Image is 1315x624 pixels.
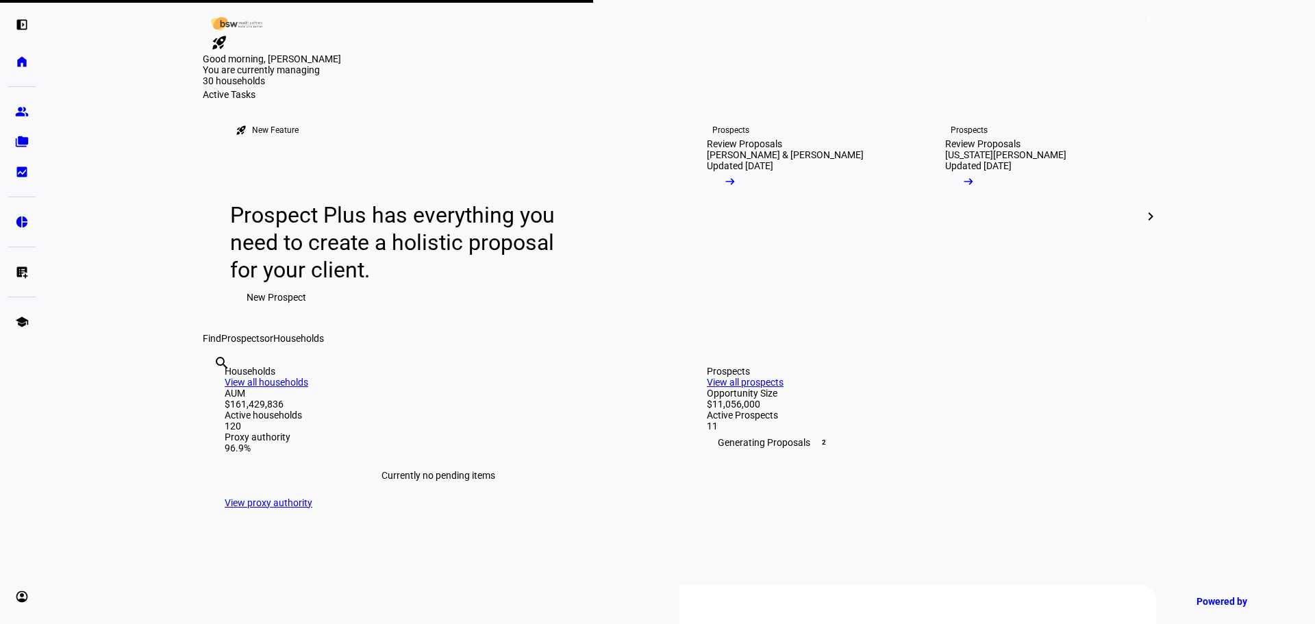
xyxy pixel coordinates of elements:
[203,75,340,89] div: 30 households
[203,53,1156,64] div: Good morning, [PERSON_NAME]
[707,410,1134,421] div: Active Prospects
[15,315,29,329] eth-mat-symbol: school
[8,128,36,155] a: folder_copy
[951,125,988,136] div: Prospects
[225,497,312,508] a: View proxy authority
[247,284,306,311] span: New Prospect
[15,165,29,179] eth-mat-symbol: bid_landscape
[15,55,29,68] eth-mat-symbol: home
[225,388,652,399] div: AUM
[221,333,264,344] span: Prospects
[945,160,1012,171] div: Updated [DATE]
[685,100,912,333] a: ProspectsReview Proposals[PERSON_NAME] & [PERSON_NAME]Updated [DATE]
[8,158,36,186] a: bid_landscape
[923,100,1151,333] a: ProspectsReview Proposals[US_STATE][PERSON_NAME]Updated [DATE]
[707,421,1134,432] div: 11
[8,98,36,125] a: group
[707,149,864,160] div: [PERSON_NAME] & [PERSON_NAME]
[203,64,320,75] span: You are currently managing
[225,377,308,388] a: View all households
[15,135,29,149] eth-mat-symbol: folder_copy
[225,366,652,377] div: Households
[1143,14,1154,25] span: 5
[225,453,652,497] div: Currently no pending items
[818,437,829,448] span: 2
[723,175,737,188] mat-icon: arrow_right_alt
[707,399,1134,410] div: $11,056,000
[214,373,216,390] input: Enter name of prospect or household
[211,34,227,51] mat-icon: rocket_launch
[225,432,652,442] div: Proxy authority
[15,265,29,279] eth-mat-symbol: list_alt_add
[945,149,1066,160] div: [US_STATE][PERSON_NAME]
[230,284,323,311] button: New Prospect
[225,421,652,432] div: 120
[203,89,1156,100] div: Active Tasks
[230,201,568,284] div: Prospect Plus has everything you need to create a holistic proposal for your client.
[1190,588,1294,614] a: Powered by
[214,355,230,371] mat-icon: search
[707,138,782,149] div: Review Proposals
[203,333,1156,344] div: Find or
[712,125,749,136] div: Prospects
[15,18,29,32] eth-mat-symbol: left_panel_open
[8,208,36,236] a: pie_chart
[945,138,1020,149] div: Review Proposals
[236,125,247,136] mat-icon: rocket_launch
[707,160,773,171] div: Updated [DATE]
[707,432,1134,453] div: Generating Proposals
[273,333,324,344] span: Households
[707,388,1134,399] div: Opportunity Size
[15,215,29,229] eth-mat-symbol: pie_chart
[962,175,975,188] mat-icon: arrow_right_alt
[252,125,299,136] div: New Feature
[1142,208,1159,225] mat-icon: chevron_right
[8,48,36,75] a: home
[707,377,784,388] a: View all prospects
[15,105,29,118] eth-mat-symbol: group
[707,366,1134,377] div: Prospects
[225,399,652,410] div: $161,429,836
[225,442,652,453] div: 96.9%
[15,590,29,603] eth-mat-symbol: account_circle
[225,410,652,421] div: Active households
